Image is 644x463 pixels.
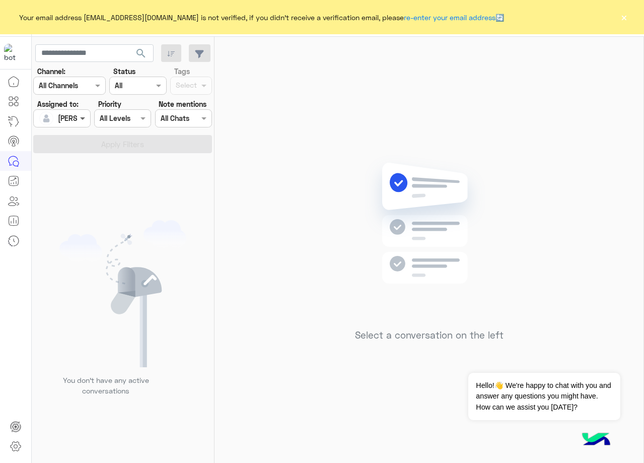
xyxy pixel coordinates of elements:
[159,99,206,109] label: Note mentions
[19,12,504,23] span: Your email address [EMAIL_ADDRESS][DOMAIN_NAME] is not verified, if you didn't receive a verifica...
[98,99,121,109] label: Priority
[356,155,502,322] img: no messages
[55,375,157,396] p: You don’t have any active conversations
[468,373,620,420] span: Hello!👋 We're happy to chat with you and answer any questions you might have. How can we assist y...
[37,66,65,77] label: Channel:
[135,47,147,59] span: search
[619,12,629,22] button: ×
[33,135,212,153] button: Apply Filters
[579,423,614,458] img: hulul-logo.png
[404,13,495,22] a: re-enter your email address
[59,220,186,367] img: empty users
[113,66,135,77] label: Status
[39,111,53,125] img: defaultAdmin.png
[4,44,22,62] img: 317874714732967
[37,99,79,109] label: Assigned to:
[355,329,504,341] h5: Select a conversation on the left
[129,44,154,66] button: search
